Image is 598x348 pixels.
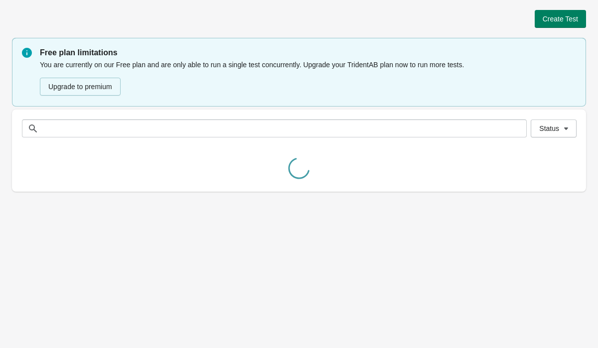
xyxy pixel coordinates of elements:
button: Status [531,119,577,137]
p: Free plan limitations [40,47,576,59]
span: Create Test [543,15,578,23]
button: Create Test [535,10,586,28]
button: Upgrade to premium [40,78,121,96]
div: You are currently on our Free plan and are only able to run a single test concurrently. Upgrade y... [40,59,576,97]
span: Status [539,124,559,132]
